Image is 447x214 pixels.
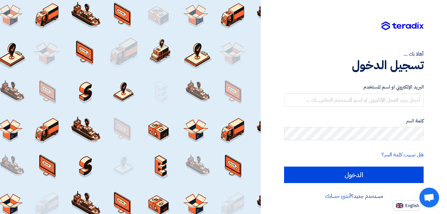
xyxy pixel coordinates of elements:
[381,151,424,159] a: هل نسيت كلمة السر؟
[284,117,424,125] label: كلمة السر
[284,83,424,91] label: البريد الإلكتروني او اسم المستخدم
[284,192,424,200] div: مستخدم جديد؟
[284,50,424,58] div: أهلا بك ...
[419,188,439,207] div: Open chat
[392,200,421,211] button: English
[284,94,424,107] input: أدخل بريد العمل الإلكتروني او اسم المستخدم الخاص بك ...
[284,167,424,183] input: الدخول
[284,58,424,72] h1: تسجيل الدخول
[381,21,424,31] img: Teradix logo
[287,96,295,104] keeper-lock: Open Keeper Popup
[325,192,351,200] a: أنشئ حسابك
[405,203,419,208] span: English
[396,203,403,208] img: en-US.png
